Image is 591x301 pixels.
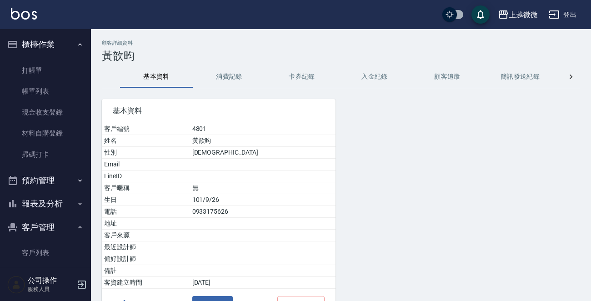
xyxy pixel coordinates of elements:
[102,206,190,218] td: 電話
[102,147,190,159] td: 性別
[471,5,490,24] button: save
[7,276,25,294] img: Person
[338,66,411,88] button: 入金紀錄
[4,60,87,81] a: 打帳單
[102,50,580,62] h3: 黃歆昀
[28,276,74,285] h5: 公司操作
[102,182,190,194] td: 客戶暱稱
[4,192,87,216] button: 報表及分析
[190,182,336,194] td: 無
[102,171,190,182] td: LineID
[193,66,265,88] button: 消費記錄
[4,144,87,165] a: 掃碼打卡
[11,8,37,20] img: Logo
[4,102,87,123] a: 現金收支登錄
[4,81,87,102] a: 帳單列表
[411,66,484,88] button: 顧客追蹤
[4,33,87,56] button: 櫃檯作業
[4,264,87,285] a: 卡券管理
[113,106,325,115] span: 基本資料
[484,66,556,88] button: 簡訊發送紀錄
[190,194,336,206] td: 101/9/26
[190,123,336,135] td: 4801
[102,230,190,241] td: 客戶來源
[102,277,190,289] td: 客資建立時間
[545,6,580,23] button: 登出
[102,265,190,277] td: 備註
[102,40,580,46] h2: 顧客詳細資料
[102,123,190,135] td: 客戶編號
[4,216,87,239] button: 客戶管理
[102,194,190,206] td: 生日
[120,66,193,88] button: 基本資料
[102,241,190,253] td: 最近設計師
[494,5,541,24] button: 上越微微
[102,135,190,147] td: 姓名
[265,66,338,88] button: 卡券紀錄
[102,218,190,230] td: 地址
[190,206,336,218] td: 0933175626
[4,123,87,144] a: 材料自購登錄
[102,159,190,171] td: Email
[102,253,190,265] td: 偏好設計師
[190,147,336,159] td: [DEMOGRAPHIC_DATA]
[509,9,538,20] div: 上越微微
[190,277,336,289] td: [DATE]
[4,169,87,192] button: 預約管理
[4,242,87,263] a: 客戶列表
[28,285,74,293] p: 服務人員
[190,135,336,147] td: 黃歆昀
